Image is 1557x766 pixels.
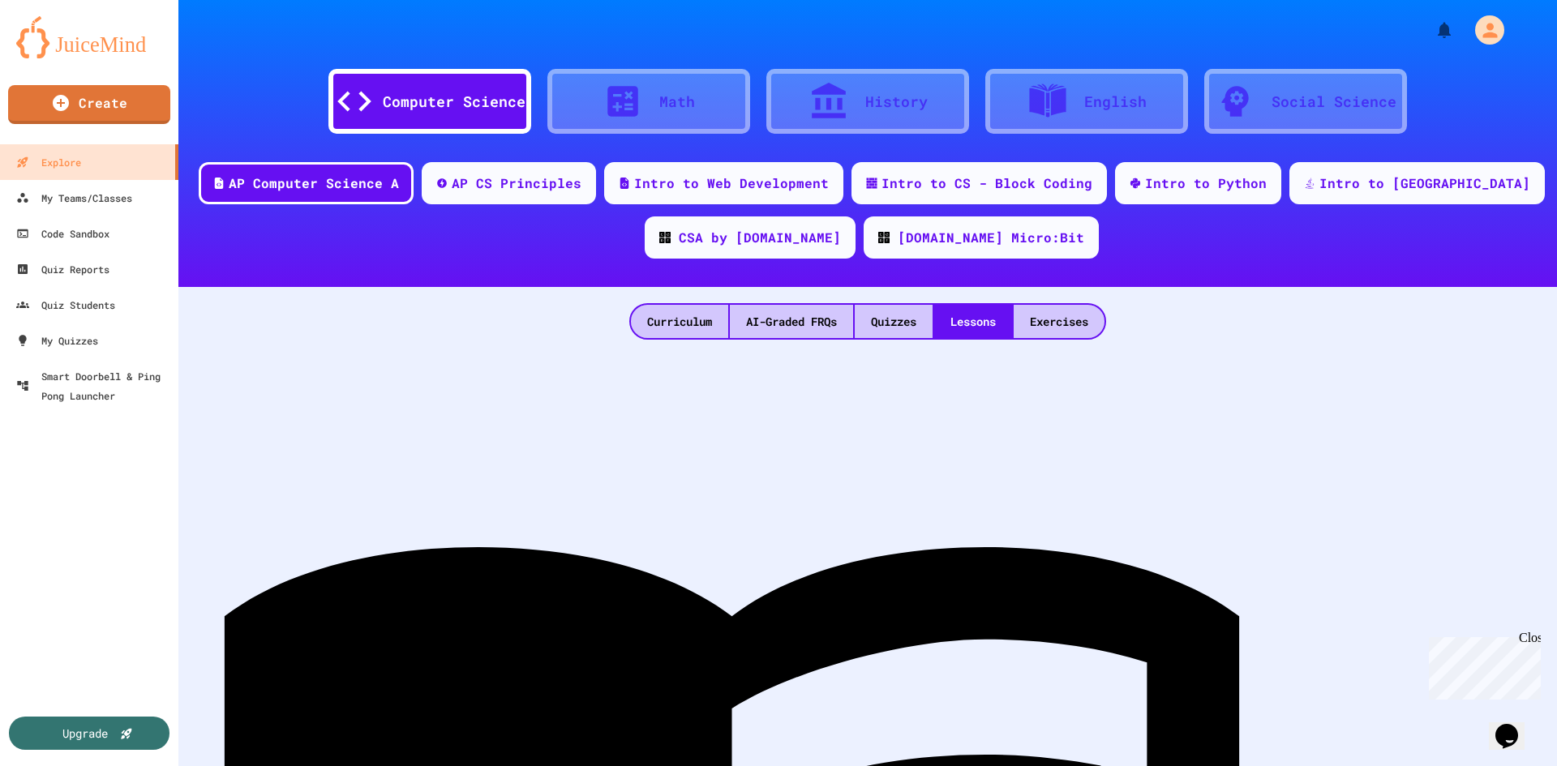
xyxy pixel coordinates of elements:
div: Upgrade [62,725,108,742]
div: My Notifications [1405,16,1458,44]
div: Code Sandbox [16,224,109,243]
div: CSA by [DOMAIN_NAME] [679,228,841,247]
div: Intro to Python [1145,173,1267,193]
div: Chat with us now!Close [6,6,112,103]
div: Intro to [GEOGRAPHIC_DATA] [1319,173,1530,193]
img: CODE_logo_RGB.png [878,232,890,243]
div: Math [659,91,695,113]
div: Intro to CS - Block Coding [881,173,1092,193]
div: Smart Doorbell & Ping Pong Launcher [16,366,172,405]
div: Explore [16,152,81,172]
div: Exercises [1014,305,1104,338]
div: [DOMAIN_NAME] Micro:Bit [898,228,1084,247]
div: My Quizzes [16,331,98,350]
div: My Teams/Classes [16,188,132,208]
div: English [1084,91,1147,113]
img: CODE_logo_RGB.png [659,232,671,243]
div: AP Computer Science A [229,173,399,193]
div: Social Science [1272,91,1396,113]
div: My Account [1458,11,1508,49]
iframe: chat widget [1422,631,1541,700]
div: AP CS Principles [452,173,581,193]
div: Curriculum [631,305,728,338]
div: Quizzes [855,305,933,338]
iframe: chat widget [1489,701,1541,750]
div: Intro to Web Development [634,173,829,193]
img: logo-orange.svg [16,16,162,58]
div: History [865,91,928,113]
div: Computer Science [383,91,525,113]
div: Lessons [934,305,1012,338]
div: AI-Graded FRQs [730,305,853,338]
a: Create [8,85,170,124]
div: Quiz Reports [16,259,109,279]
div: Quiz Students [16,295,115,315]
